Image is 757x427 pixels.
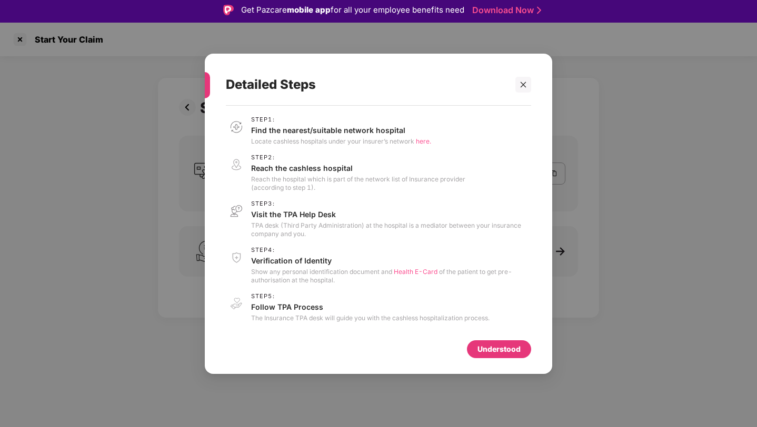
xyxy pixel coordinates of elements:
[251,301,490,311] p: Follow TPA Process
[416,137,431,145] span: here.
[287,5,331,15] strong: mobile app
[251,175,465,191] p: Reach the hospital which is part of the network list of Insurance provider (according to step 1).
[226,154,247,175] img: svg+xml;base64,PHN2ZyB3aWR0aD0iNDAiIGhlaWdodD0iNDEiIHZpZXdCb3g9IjAgMCA0MCA0MSIgZmlsbD0ibm9uZSIgeG...
[251,292,490,299] span: Step 5 :
[251,313,490,322] p: The Insurance TPA desk will guide you with the cashless hospitalization process.
[251,162,465,172] p: Reach the cashless hospital
[223,5,234,15] img: Logo
[226,64,506,105] div: Detailed Steps
[251,154,465,160] span: Step 2 :
[251,267,531,284] p: Show any personal identification document and of the patient to get pre-authorisation at the hosp...
[394,267,437,275] span: Health E-Card
[251,137,431,145] p: Locate cashless hospitals under your insurer’s network
[251,200,531,207] span: Step 3 :
[472,5,538,16] a: Download Now
[520,80,527,88] span: close
[251,125,431,135] p: Find the nearest/suitable network hospital
[537,5,541,16] img: Stroke
[251,246,531,253] span: Step 4 :
[251,209,531,219] p: Visit the TPA Help Desk
[251,116,431,123] span: Step 1 :
[226,246,247,268] img: svg+xml;base64,PHN2ZyB3aWR0aD0iNDAiIGhlaWdodD0iNDEiIHZpZXdCb3g9IjAgMCA0MCA0MSIgZmlsbD0ibm9uZSIgeG...
[226,116,247,137] img: svg+xml;base64,PHN2ZyB3aWR0aD0iNDAiIGhlaWdodD0iNDEiIHZpZXdCb3g9IjAgMCA0MCA0MSIgZmlsbD0ibm9uZSIgeG...
[251,221,531,238] p: TPA desk (Third Party Administration) at the hospital is a mediator between your insurance compan...
[241,4,464,16] div: Get Pazcare for all your employee benefits need
[477,343,521,354] div: Understood
[226,292,247,314] img: svg+xml;base64,PHN2ZyB3aWR0aD0iNDAiIGhlaWdodD0iNDEiIHZpZXdCb3g9IjAgMCA0MCA0MSIgZmlsbD0ibm9uZSIgeG...
[226,200,247,221] img: svg+xml;base64,PHN2ZyB3aWR0aD0iNDAiIGhlaWdodD0iNDEiIHZpZXdCb3g9IjAgMCA0MCA0MSIgZmlsbD0ibm9uZSIgeG...
[251,255,531,265] p: Verification of Identity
